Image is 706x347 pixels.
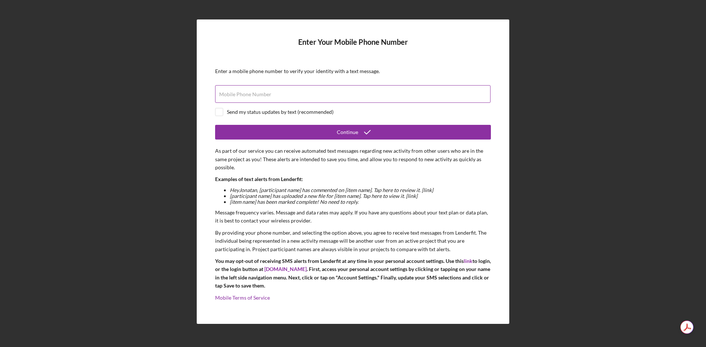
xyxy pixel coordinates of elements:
[215,125,491,140] button: Continue
[215,257,491,290] p: You may opt-out of receiving SMS alerts from Lenderfit at any time in your personal account setti...
[230,199,491,205] li: [item name] has been marked complete! No need to reply.
[215,229,491,253] p: By providing your phone number, and selecting the option above, you agree to receive text message...
[215,209,491,225] p: Message frequency varies. Message and data rates may apply. If you have any questions about your ...
[215,68,491,74] div: Enter a mobile phone number to verify your identity with a text message.
[215,38,491,57] h4: Enter Your Mobile Phone Number
[230,193,491,199] li: [participant name] has uploaded a new file for [item name]. Tap here to view it. [link]
[464,258,473,264] a: link
[227,109,334,115] div: Send my status updates by text (recommended)
[215,175,491,183] p: Examples of text alerts from Lenderfit:
[230,187,491,193] li: Hey Jonatan , [participant name] has commented on [item name]. Tap here to review it. [link]
[215,294,270,301] a: Mobile Terms of Service
[215,147,491,171] p: As part of our service you can receive automated text messages regarding new activity from other ...
[264,266,307,272] a: [DOMAIN_NAME]
[219,91,271,97] label: Mobile Phone Number
[337,125,358,140] div: Continue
